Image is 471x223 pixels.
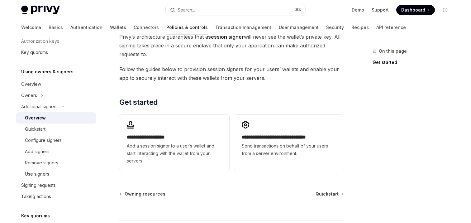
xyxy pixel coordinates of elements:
a: Quickstart [316,191,343,197]
a: Owning resources [120,191,165,197]
a: Quickstart [16,124,96,135]
span: Follow the guides below to provision session signers for your users’ wallets and enable your app ... [119,65,344,82]
div: Add signers [25,148,50,155]
div: Taking actions [21,193,51,200]
a: Signing requests [16,180,96,191]
span: Send transactions on behalf of your users from a server environment. [242,142,336,157]
span: Owning resources [125,191,165,197]
a: Demo [352,7,364,13]
a: Connectors [134,20,159,35]
div: Additional signers [21,103,58,110]
a: Policies & controls [166,20,208,35]
button: Additional signers [16,101,96,112]
a: Key quorums [16,47,96,58]
div: Search... [178,6,195,14]
a: Overview [16,79,96,90]
span: Dashboard [401,7,425,13]
h5: Using owners & signers [21,68,74,75]
a: Welcome [21,20,41,35]
div: Quickstart [25,125,45,133]
span: Quickstart [316,191,339,197]
a: Taking actions [16,191,96,202]
a: Support [372,7,389,13]
h5: Key quorums [21,212,50,220]
a: Wallets [110,20,126,35]
span: Privy’s architecture guarantees that a will never see the wallet’s private key. All signing takes... [119,32,344,59]
a: Dashboard [396,5,435,15]
a: Use signers [16,168,96,180]
a: Add signers [16,146,96,157]
a: Get started [373,57,455,67]
button: Owners [16,90,96,101]
span: Add a session signer to a user’s wallet and start interacting with the wallet from your servers. [127,142,221,165]
button: Toggle dark mode [440,5,450,15]
div: Key quorums [21,49,48,56]
div: Overview [21,80,41,88]
button: Search...⌘K [166,4,305,16]
div: Remove signers [25,159,58,167]
a: API reference [376,20,406,35]
span: Get started [119,97,158,107]
div: Configure signers [25,137,62,144]
div: Signing requests [21,182,56,189]
a: Remove signers [16,157,96,168]
a: Overview [16,112,96,124]
a: User management [279,20,319,35]
span: ⌘ K [295,7,302,12]
strong: session signer [208,34,244,40]
a: Transaction management [215,20,271,35]
a: Recipes [351,20,369,35]
a: Configure signers [16,135,96,146]
a: Authentication [70,20,102,35]
span: On this page [379,47,407,55]
a: Security [326,20,344,35]
a: Basics [49,20,63,35]
a: **** **** **** *****Add a session signer to a user’s wallet and start interacting with the wallet... [119,115,229,171]
div: Overview [25,114,46,122]
img: light logo [21,6,60,14]
div: Use signers [25,170,49,178]
div: Owners [21,92,37,99]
